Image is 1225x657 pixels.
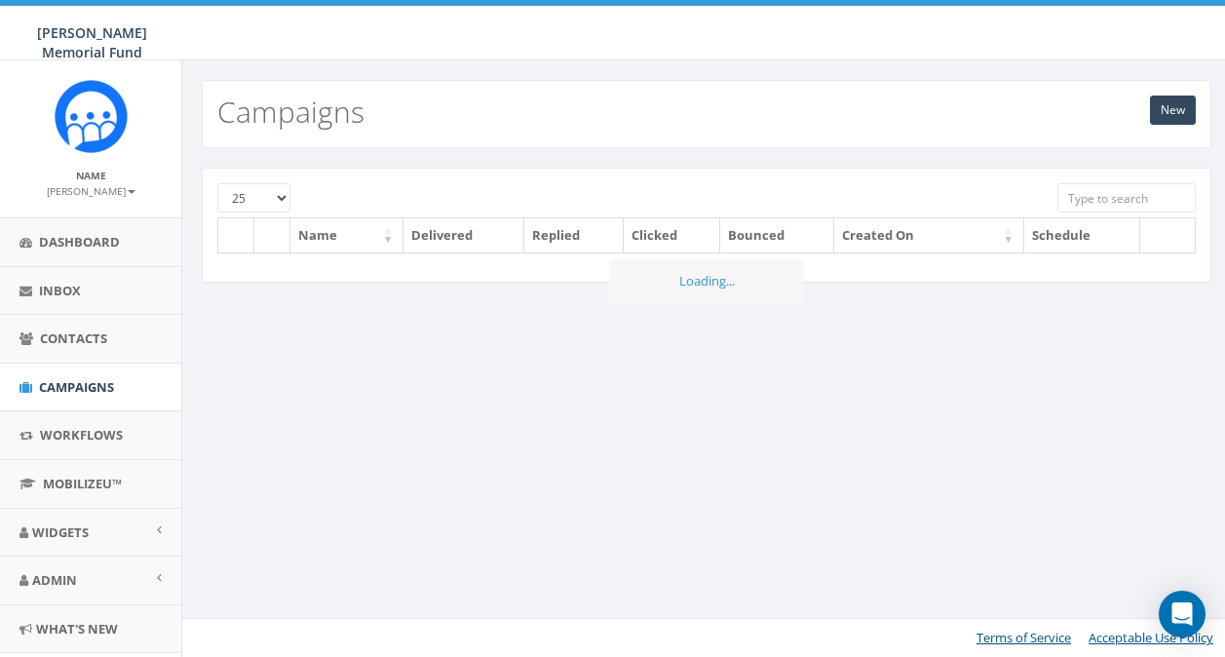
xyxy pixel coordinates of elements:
a: Terms of Service [976,629,1071,646]
small: [PERSON_NAME] [47,184,135,198]
h2: Campaigns [217,96,364,128]
th: Schedule [1024,218,1140,252]
input: Type to search [1057,183,1196,213]
span: MobilizeU™ [43,475,122,492]
th: Bounced [720,218,833,252]
a: [PERSON_NAME] [47,181,135,199]
span: Admin [32,571,77,589]
th: Delivered [403,218,524,252]
a: New [1150,96,1196,125]
th: Name [290,218,403,252]
span: Campaigns [39,378,114,396]
span: Dashboard [39,233,120,251]
div: Open Intercom Messenger [1159,591,1206,638]
span: Contacts [40,329,107,347]
div: Loading... [609,259,804,303]
th: Created On [834,218,1024,252]
span: Widgets [32,523,89,541]
img: Rally_Corp_Icon.png [55,80,128,153]
span: Workflows [40,426,123,444]
a: Acceptable Use Policy [1089,629,1213,646]
span: Inbox [39,282,81,299]
span: [PERSON_NAME] Memorial Fund [37,23,147,61]
small: Name [76,169,106,182]
th: Clicked [624,218,720,252]
span: What's New [36,620,118,638]
th: Replied [524,218,624,252]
